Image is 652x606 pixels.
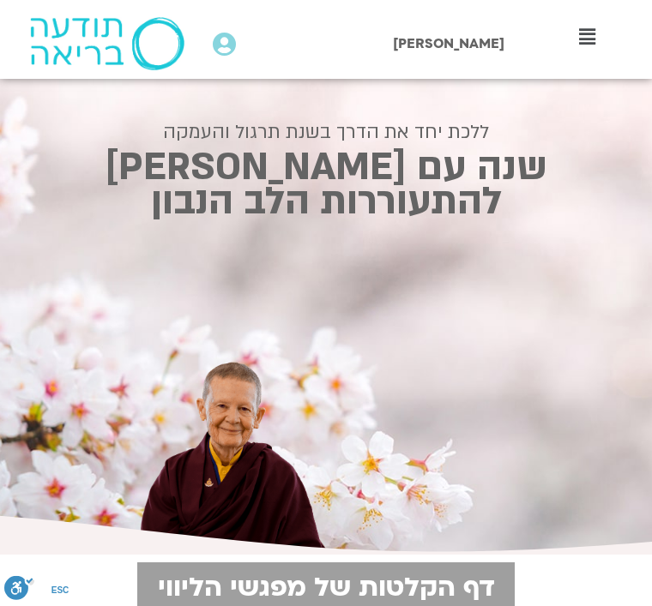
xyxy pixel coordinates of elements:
[393,34,504,53] span: [PERSON_NAME]
[148,573,504,603] h2: דף הקלטות של מפגשי הליווי
[17,150,635,220] h2: שנה עם [PERSON_NAME] להתעוררות הלב הנבון
[17,122,635,143] h2: ללכת יחד את הדרך בשנת תרגול והעמקה
[30,17,184,70] img: תודעה בריאה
